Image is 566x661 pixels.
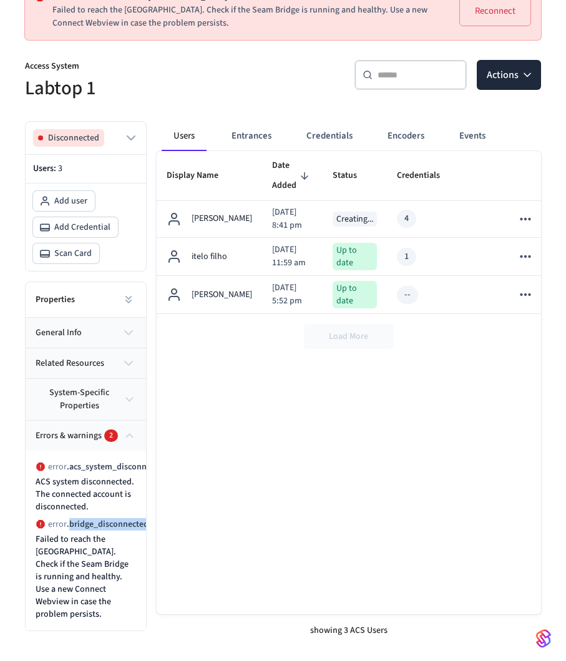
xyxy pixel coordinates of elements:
p: itelo filho [192,250,227,263]
button: system-specific properties [26,379,146,420]
span: . bridge_disconnected [67,518,149,531]
p: Users: [33,162,139,175]
div: Creating... [333,212,377,227]
button: Add Credential [33,217,118,237]
span: Disconnected [48,132,99,144]
p: [PERSON_NAME] [192,288,252,301]
p: Failed to reach the [GEOGRAPHIC_DATA]. Check if the Seam Bridge is running and healthy. Use a new... [52,4,434,30]
span: Errors & warnings [36,429,102,443]
p: error [48,518,149,531]
span: . acs_system_disconnected [67,461,167,473]
span: Scan Card [54,247,92,260]
span: Display Name [167,166,235,185]
table: sticky table [157,151,549,314]
button: Encoders [378,121,434,151]
div: -- [404,288,411,301]
span: general info [36,326,82,340]
p: Access System [25,60,276,76]
button: general info [26,318,146,348]
span: 3 [58,162,62,175]
div: Up to date [333,281,377,308]
div: 4 [404,212,409,225]
h5: Labtop 1 [25,76,276,101]
p: ACS system disconnected. The connected account is disconnected. [36,476,136,513]
p: [PERSON_NAME] [192,212,252,225]
button: Errors & warnings2 [26,421,146,451]
span: system-specific properties [36,386,123,413]
p: [DATE] 8:41 pm [272,206,313,232]
div: Up to date [333,243,377,270]
p: [DATE] 5:52 pm [272,282,313,308]
img: SeamLogoGradient.69752ec5.svg [536,629,551,649]
div: showing 3 ACS Users [157,614,541,647]
span: Status [333,166,373,185]
div: 2 [104,429,118,442]
div: 1 [404,250,409,263]
button: Scan Card [33,243,99,263]
button: Users [162,121,207,151]
button: Actions [477,60,541,90]
h2: Properties [36,293,75,306]
button: Disconnected [33,129,139,147]
p: Failed to reach the [GEOGRAPHIC_DATA]. Check if the Seam Bridge is running and healthy. Use a new... [36,533,136,620]
button: related resources [26,348,146,378]
div: Errors & warnings2 [26,451,146,630]
span: Date Added [272,156,313,195]
button: Add user [33,191,95,211]
button: Events [449,121,495,151]
button: Credentials [296,121,363,151]
span: related resources [36,357,104,370]
p: error [48,461,167,473]
span: Add user [54,195,87,207]
span: Credentials [397,166,456,185]
span: Add Credential [54,221,110,233]
p: [DATE] 11:59 am [272,243,313,270]
button: Entrances [222,121,281,151]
